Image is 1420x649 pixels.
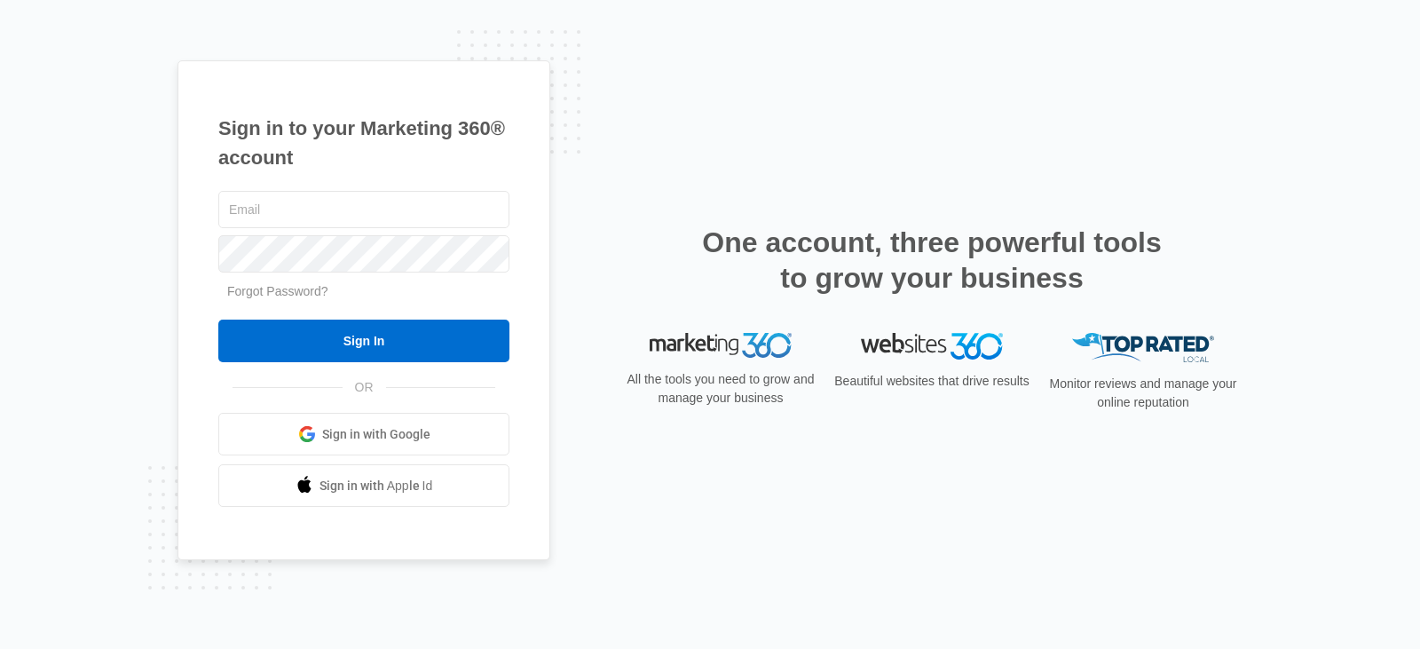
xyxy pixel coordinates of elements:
a: Sign in with Google [218,413,509,455]
img: Marketing 360 [650,333,792,358]
h2: One account, three powerful tools to grow your business [697,225,1167,296]
span: OR [343,378,386,397]
p: Beautiful websites that drive results [832,372,1031,391]
h1: Sign in to your Marketing 360® account [218,114,509,172]
span: Sign in with Google [322,425,430,444]
p: All the tools you need to grow and manage your business [621,370,820,408]
img: Websites 360 [861,333,1003,359]
a: Forgot Password? [227,284,328,298]
input: Email [218,191,509,228]
p: Monitor reviews and manage your online reputation [1044,375,1242,412]
a: Sign in with Apple Id [218,464,509,507]
span: Sign in with Apple Id [319,477,433,495]
input: Sign In [218,320,509,362]
img: Top Rated Local [1072,333,1214,362]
